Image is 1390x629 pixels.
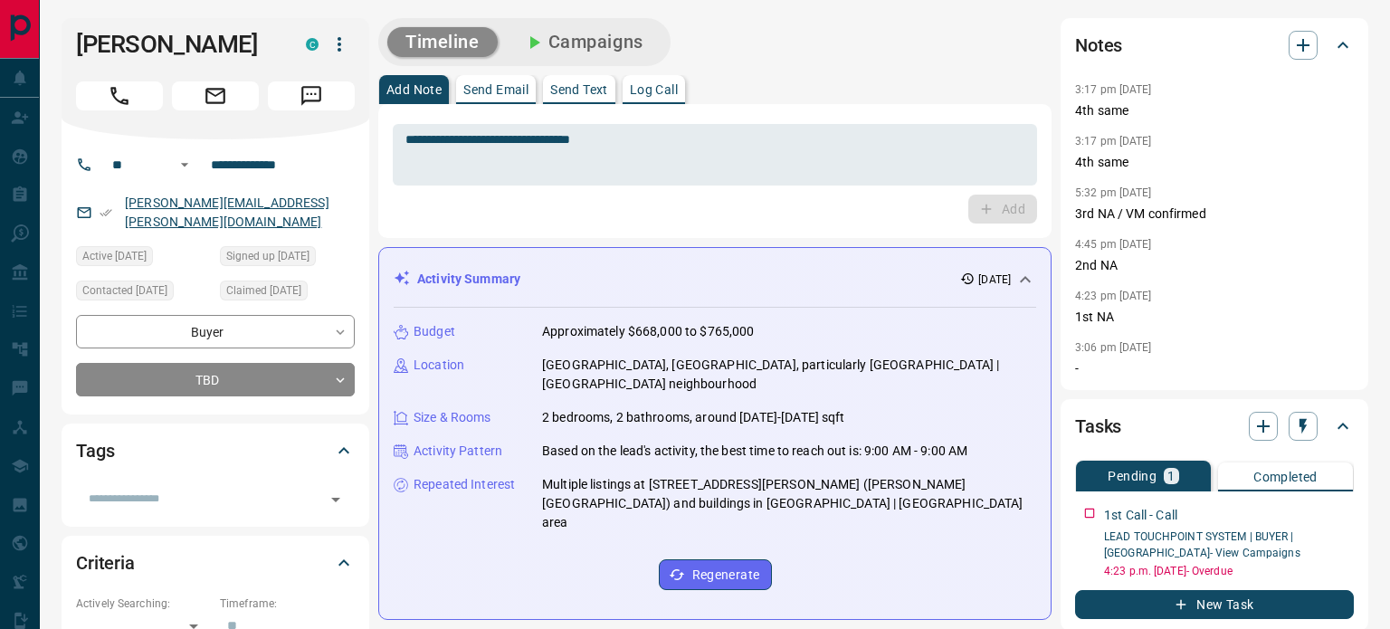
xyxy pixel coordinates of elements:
p: 3:17 pm [DATE] [1075,135,1152,148]
p: 3:17 pm [DATE] [1075,83,1152,96]
span: Active [DATE] [82,247,147,265]
p: Multiple listings at [STREET_ADDRESS][PERSON_NAME] ([PERSON_NAME][GEOGRAPHIC_DATA]) and buildings... [542,475,1036,532]
p: Location [414,356,464,375]
p: Log Call [630,83,678,96]
button: Campaigns [505,27,662,57]
span: Signed up [DATE] [226,247,309,265]
p: Based on the lead's activity, the best time to reach out is: 9:00 AM - 9:00 AM [542,442,967,461]
button: New Task [1075,590,1354,619]
button: Timeline [387,27,498,57]
div: Tasks [1075,405,1354,448]
h2: Criteria [76,548,135,577]
p: [DATE] [978,272,1011,288]
p: 4:45 pm [DATE] [1075,238,1152,251]
svg: Email Verified [100,206,112,219]
div: Tue Sep 09 2025 [220,246,355,272]
div: condos.ca [306,38,319,51]
h2: Tasks [1075,412,1121,441]
div: Notes [1075,24,1354,67]
p: 4th same [1075,153,1354,172]
div: TBD [76,363,355,396]
span: Email [172,81,259,110]
h2: Notes [1075,31,1122,60]
p: Budget [414,322,455,341]
p: Repeated Interest [414,475,515,494]
p: Activity Summary [417,270,520,289]
p: Activity Pattern [414,442,502,461]
p: 1st Call - Call [1104,506,1177,525]
h1: [PERSON_NAME] [76,30,279,59]
div: Tue Sep 09 2025 [76,246,211,272]
p: Approximately $668,000 to $765,000 [542,322,754,341]
p: 4:23 p.m. [DATE] - Overdue [1104,563,1354,579]
div: Tue Sep 09 2025 [220,281,355,306]
p: Actively Searching: [76,596,211,612]
button: Open [174,154,195,176]
span: Message [268,81,355,110]
button: Regenerate [659,559,772,590]
a: [PERSON_NAME][EMAIL_ADDRESS][PERSON_NAME][DOMAIN_NAME] [125,195,329,229]
span: Contacted [DATE] [82,281,167,300]
p: Completed [1253,471,1318,483]
p: [GEOGRAPHIC_DATA], [GEOGRAPHIC_DATA], particularly [GEOGRAPHIC_DATA] | [GEOGRAPHIC_DATA] neighbou... [542,356,1036,394]
p: Timeframe: [220,596,355,612]
p: Size & Rooms [414,408,491,427]
p: 5:32 pm [DATE] [1075,186,1152,199]
p: 4:23 pm [DATE] [1075,290,1152,302]
p: 3:06 pm [DATE] [1075,341,1152,354]
div: Buyer [76,315,355,348]
p: 1st NA [1075,308,1354,327]
div: Tags [76,429,355,472]
div: Criteria [76,541,355,585]
p: Send Email [463,83,528,96]
h2: Tags [76,436,114,465]
p: 2nd NA [1075,256,1354,275]
p: Pending [1108,470,1157,482]
p: Send Text [550,83,608,96]
span: Claimed [DATE] [226,281,301,300]
span: Call [76,81,163,110]
p: 2 bedrooms, 2 bathrooms, around [DATE]-[DATE] sqft [542,408,845,427]
p: - [1075,359,1354,378]
div: Tue Sep 09 2025 [76,281,211,306]
div: Activity Summary[DATE] [394,262,1036,296]
a: LEAD TOUCHPOINT SYSTEM | BUYER | [GEOGRAPHIC_DATA]- View Campaigns [1104,530,1300,559]
p: 3rd NA / VM confirmed [1075,205,1354,224]
button: Open [323,487,348,512]
p: 1 [1167,470,1175,482]
p: Add Note [386,83,442,96]
p: 4th same [1075,101,1354,120]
